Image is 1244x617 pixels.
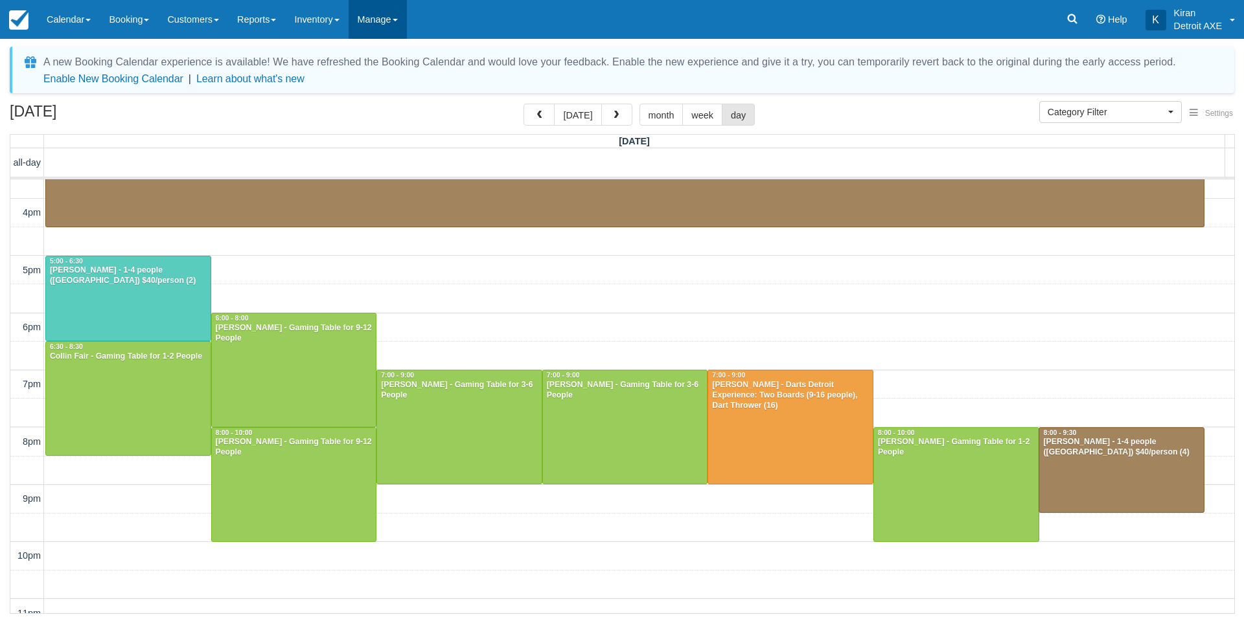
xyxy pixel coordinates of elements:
[711,380,870,411] div: [PERSON_NAME] - Darts Detroit Experience: Two Boards (9-16 people), Dart Thrower (16)
[380,380,538,401] div: [PERSON_NAME] - Gaming Table for 3-6 People
[211,313,377,427] a: 6:00 - 8:00[PERSON_NAME] - Gaming Table for 9-12 People
[1048,106,1165,118] span: Category Filter
[547,372,580,379] span: 7:00 - 9:00
[23,207,41,218] span: 4pm
[23,322,41,332] span: 6pm
[23,436,41,447] span: 8pm
[722,104,755,126] button: day
[619,136,650,146] span: [DATE]
[1174,19,1222,32] p: Detroit AXE
[1043,429,1076,436] span: 8:00 - 9:30
[45,341,211,456] a: 6:30 - 8:30Collin Fair - Gaming Table for 1-2 People
[9,10,29,30] img: checkfront-main-nav-mini-logo.png
[1042,437,1201,458] div: [PERSON_NAME] - 1-4 people ([GEOGRAPHIC_DATA]) $40/person (4)
[215,437,373,458] div: [PERSON_NAME] - Gaming Table for 9-12 People
[17,550,41,561] span: 10pm
[712,372,745,379] span: 7:00 - 9:00
[23,379,41,389] span: 7pm
[211,427,377,542] a: 8:00 - 10:00[PERSON_NAME] - Gaming Table for 9-12 People
[1096,15,1105,24] i: Help
[49,352,207,362] div: Collin Fair - Gaming Table for 1-2 People
[50,343,83,350] span: 6:30 - 8:30
[1205,109,1233,118] span: Settings
[381,372,414,379] span: 7:00 - 9:00
[639,104,684,126] button: month
[43,54,1176,70] div: A new Booking Calendar experience is available! We have refreshed the Booking Calendar and would ...
[45,256,211,342] a: 5:00 - 6:30[PERSON_NAME] - 1-4 people ([GEOGRAPHIC_DATA]) $40/person (2)
[14,157,41,168] span: all-day
[873,427,1039,542] a: 8:00 - 10:00[PERSON_NAME] - Gaming Table for 1-2 People
[196,73,305,84] a: Learn about what's new
[1108,14,1127,25] span: Help
[43,73,183,85] button: Enable New Booking Calendar
[546,380,704,401] div: [PERSON_NAME] - Gaming Table for 3-6 People
[50,258,83,265] span: 5:00 - 6:30
[376,370,542,484] a: 7:00 - 9:00[PERSON_NAME] - Gaming Table for 3-6 People
[708,370,873,484] a: 7:00 - 9:00[PERSON_NAME] - Darts Detroit Experience: Two Boards (9-16 people), Dart Thrower (16)
[23,265,41,275] span: 5pm
[23,493,41,504] span: 9pm
[1146,10,1166,30] div: K
[542,370,708,484] a: 7:00 - 9:00[PERSON_NAME] - Gaming Table for 3-6 People
[215,323,373,344] div: [PERSON_NAME] - Gaming Table for 9-12 People
[49,265,207,286] div: [PERSON_NAME] - 1-4 people ([GEOGRAPHIC_DATA]) $40/person (2)
[10,104,174,128] h2: [DATE]
[1182,104,1241,123] button: Settings
[216,429,253,436] span: 8:00 - 10:00
[189,73,191,84] span: |
[877,437,1035,458] div: [PERSON_NAME] - Gaming Table for 1-2 People
[878,429,915,436] span: 8:00 - 10:00
[1039,427,1204,513] a: 8:00 - 9:30[PERSON_NAME] - 1-4 people ([GEOGRAPHIC_DATA]) $40/person (4)
[1174,6,1222,19] p: Kiran
[682,104,722,126] button: week
[1039,101,1182,123] button: Category Filter
[554,104,601,126] button: [DATE]
[216,315,249,322] span: 6:00 - 8:00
